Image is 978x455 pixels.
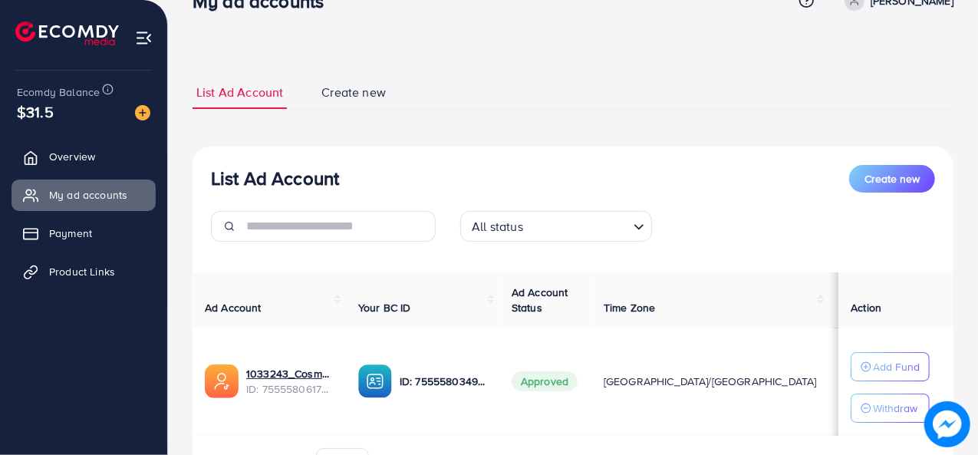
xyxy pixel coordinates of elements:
img: image [135,105,150,120]
img: image [924,401,970,447]
a: 1033243_Cosmo Ad Account_1759170727959 [246,366,334,381]
span: Your BC ID [358,300,411,315]
p: Withdraw [873,399,917,417]
a: My ad accounts [12,180,156,210]
span: ID: 7555580617841229840 [246,381,334,397]
span: Overview [49,149,95,164]
img: menu [135,29,153,47]
span: List Ad Account [196,84,283,101]
img: ic-ba-acc.ded83a64.svg [358,364,392,398]
div: Search for option [460,211,652,242]
span: Time Zone [604,300,655,315]
img: logo [15,21,119,45]
input: Search for option [528,213,627,238]
a: Product Links [12,256,156,287]
span: All status [469,216,526,238]
span: Create new [864,171,920,186]
span: Approved [512,371,578,391]
span: My ad accounts [49,187,127,203]
span: [GEOGRAPHIC_DATA]/[GEOGRAPHIC_DATA] [604,374,817,389]
img: ic-ads-acc.e4c84228.svg [205,364,239,398]
button: Create new [849,165,935,193]
a: Payment [12,218,156,249]
span: Payment [49,226,92,241]
span: Ad Account Status [512,285,568,315]
a: Overview [12,141,156,172]
span: Product Links [49,264,115,279]
button: Add Fund [851,352,930,381]
span: Ad Account [205,300,262,315]
button: Withdraw [851,394,930,423]
span: Create new [321,84,386,101]
h3: List Ad Account [211,167,339,190]
span: Ecomdy Balance [17,84,100,100]
p: ID: 7555580349984669713 [400,372,487,391]
span: $31.5 [17,101,54,123]
span: Action [851,300,881,315]
div: <span class='underline'>1033243_Cosmo Ad Account_1759170727959</span></br>7555580617841229840 [246,366,334,397]
p: Add Fund [873,358,920,376]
